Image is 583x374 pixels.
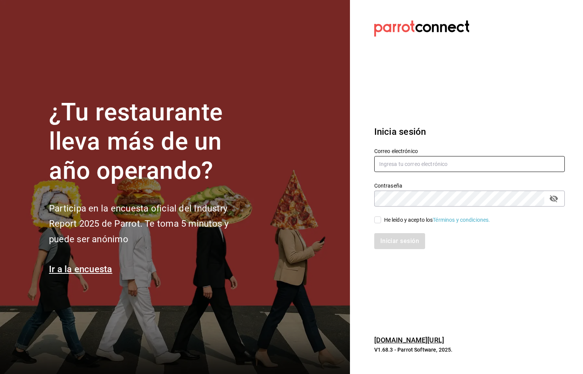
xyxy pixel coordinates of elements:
[374,148,565,154] label: Correo electrónico
[49,201,254,247] h2: Participa en la encuesta oficial del Industry Report 2025 de Parrot. Te toma 5 minutos y puede se...
[49,98,254,185] h1: ¿Tu restaurante lleva más de un año operando?
[374,156,565,172] input: Ingresa tu correo electrónico
[374,336,444,344] a: [DOMAIN_NAME][URL]
[433,217,490,223] a: Términos y condiciones.
[374,346,565,353] p: V1.68.3 - Parrot Software, 2025.
[49,264,112,275] a: Ir a la encuesta
[547,192,560,205] button: passwordField
[374,183,565,188] label: Contraseña
[384,216,490,224] div: He leído y acepto los
[374,125,565,139] h3: Inicia sesión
